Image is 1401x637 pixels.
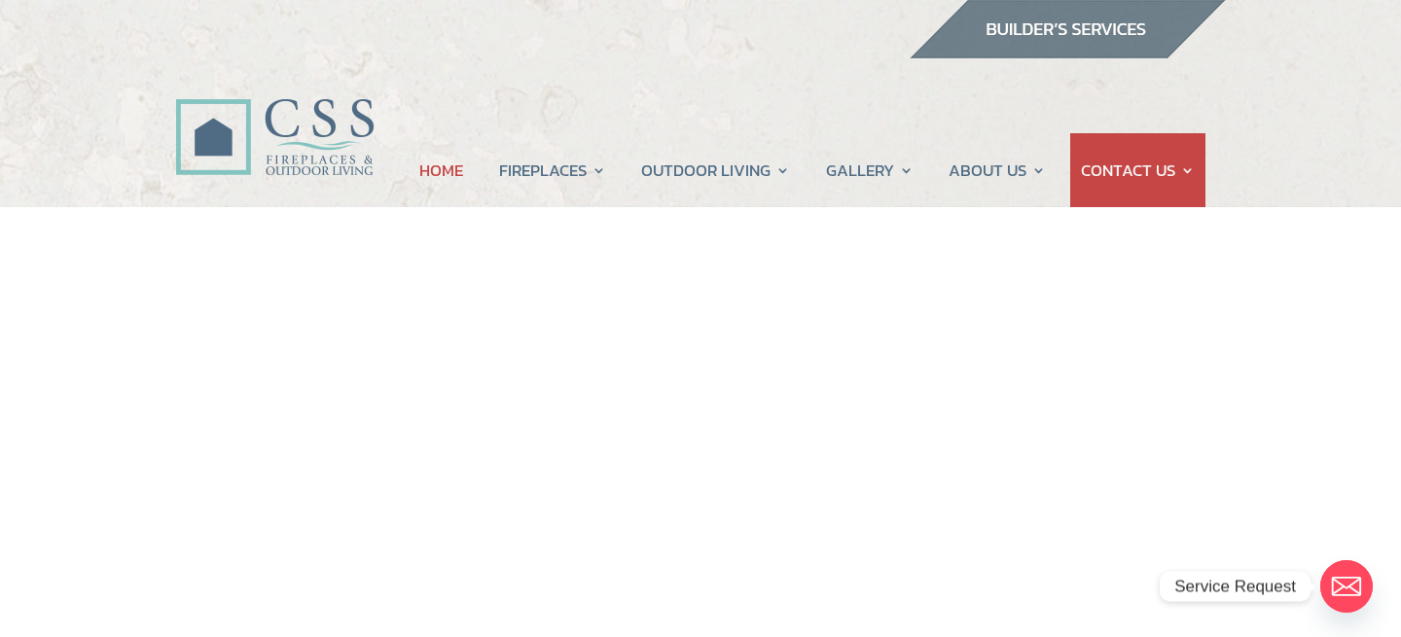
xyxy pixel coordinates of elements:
[499,133,606,207] a: FIREPLACES
[909,40,1226,65] a: builder services construction supply
[641,133,790,207] a: OUTDOOR LIVING
[419,133,463,207] a: HOME
[175,45,374,186] img: CSS Fireplaces & Outdoor Living (Formerly Construction Solutions & Supply)- Jacksonville Ormond B...
[1320,560,1373,613] a: Email
[826,133,914,207] a: GALLERY
[1081,133,1195,207] a: CONTACT US
[949,133,1046,207] a: ABOUT US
